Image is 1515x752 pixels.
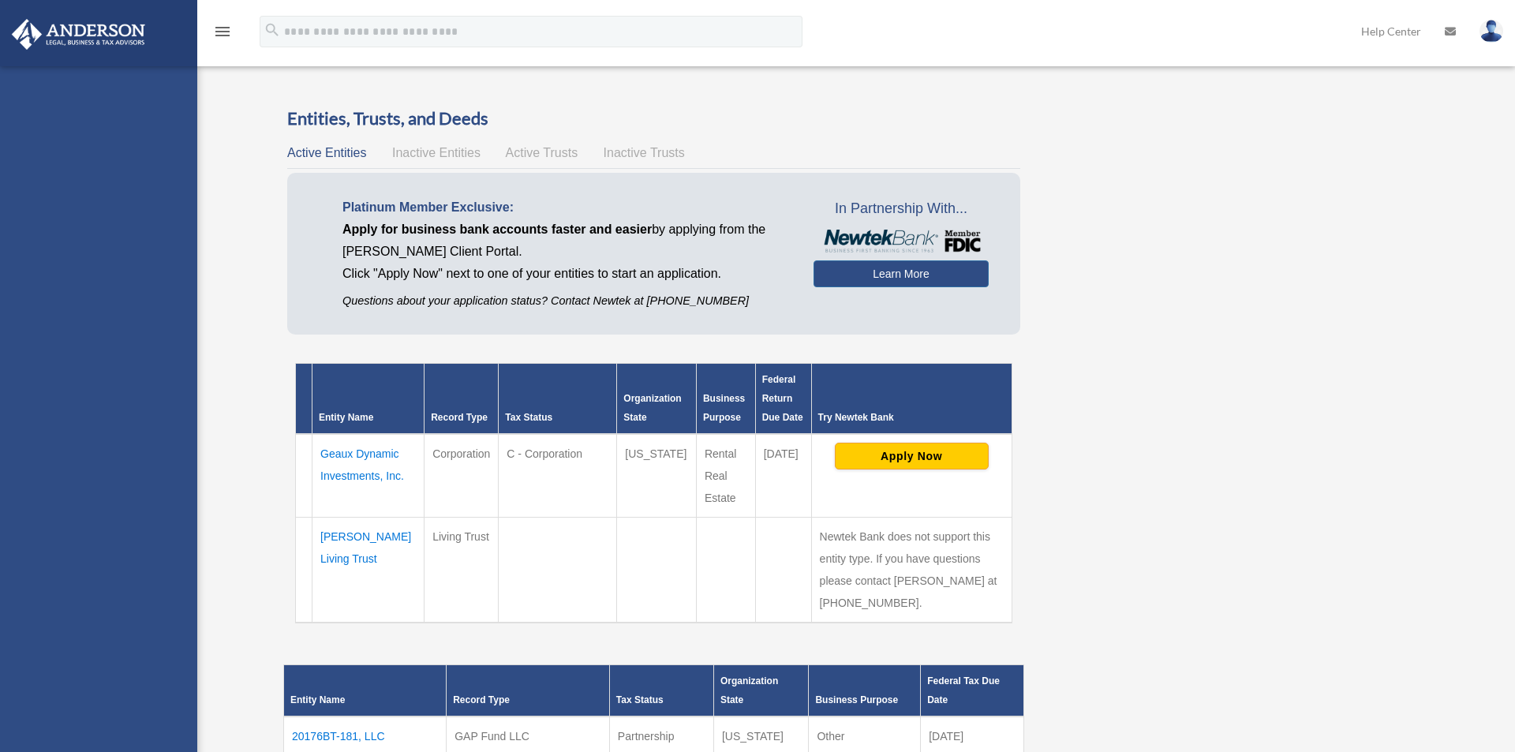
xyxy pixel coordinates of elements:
th: Federal Tax Due Date [921,665,1024,717]
td: Living Trust [425,518,499,623]
span: In Partnership With... [814,196,988,222]
a: menu [213,28,232,41]
th: Federal Return Due Date [755,364,811,435]
button: Apply Now [835,443,989,470]
img: Anderson Advisors Platinum Portal [7,19,150,50]
td: [DATE] [755,434,811,518]
span: Inactive Trusts [604,146,685,159]
td: C - Corporation [499,434,617,518]
p: Questions about your application status? Contact Newtek at [PHONE_NUMBER] [342,291,790,311]
th: Tax Status [499,364,617,435]
th: Tax Status [609,665,713,717]
th: Business Purpose [809,665,921,717]
td: Newtek Bank does not support this entity type. If you have questions please contact [PERSON_NAME]... [811,518,1012,623]
th: Business Purpose [696,364,755,435]
span: Active Entities [287,146,366,159]
h3: Entities, Trusts, and Deeds [287,107,1020,131]
td: [PERSON_NAME] Living Trust [312,518,425,623]
td: [US_STATE] [617,434,697,518]
p: Platinum Member Exclusive: [342,196,790,219]
th: Entity Name [312,364,425,435]
span: Inactive Entities [392,146,481,159]
span: Apply for business bank accounts faster and easier [342,223,652,236]
th: Record Type [447,665,610,717]
i: search [264,21,281,39]
td: Geaux Dynamic Investments, Inc. [312,434,425,518]
th: Organization State [713,665,809,717]
img: NewtekBankLogoSM.png [821,230,980,253]
i: menu [213,22,232,41]
span: Active Trusts [506,146,578,159]
th: Organization State [617,364,697,435]
div: Try Newtek Bank [818,408,1005,427]
th: Record Type [425,364,499,435]
td: Corporation [425,434,499,518]
p: Click "Apply Now" next to one of your entities to start an application. [342,263,790,285]
td: Rental Real Estate [696,434,755,518]
th: Entity Name [284,665,447,717]
img: User Pic [1479,20,1503,43]
p: by applying from the [PERSON_NAME] Client Portal. [342,219,790,263]
a: Learn More [814,260,988,287]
